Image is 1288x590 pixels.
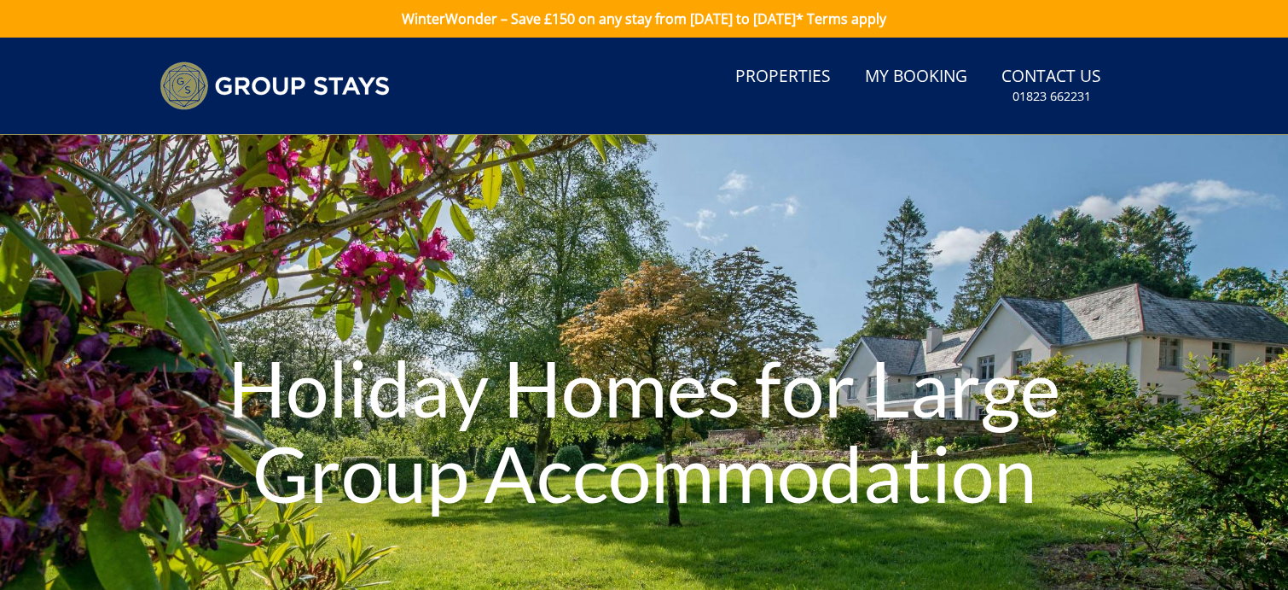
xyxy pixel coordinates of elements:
a: Properties [728,58,838,96]
a: Contact Us01823 662231 [995,58,1108,114]
small: 01823 662231 [1012,88,1091,105]
img: Group Stays [160,61,390,110]
a: My Booking [858,58,974,96]
h1: Holiday Homes for Large Group Accommodation [194,312,1095,550]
